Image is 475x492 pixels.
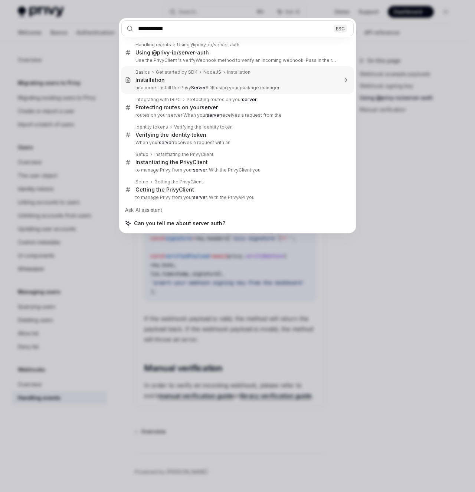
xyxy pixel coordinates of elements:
div: Verifying the identity token [174,124,233,130]
div: ESC [334,24,347,32]
b: server [207,112,221,118]
div: Installation [227,69,250,75]
b: Server [191,85,206,90]
p: Use the PrivyClient 's verifyWebhook method to verify an incoming webhook. Pass in the request body, [135,57,338,63]
div: Basics [135,69,150,75]
div: Setup [135,179,148,185]
div: Instantiating the PrivyClient [135,159,208,166]
p: to manage Privy from your . With the PrivyClient you [135,167,338,173]
p: When your receives a request with an [135,140,338,146]
div: Get started by SDK [156,69,197,75]
div: Verifying the identity token [135,132,206,138]
span: Can you tell me about server auth? [134,220,225,227]
div: Getting the PrivyClient [135,186,194,193]
p: and more. Install the Privy SDK using your package manager [135,85,338,91]
b: server [202,104,218,110]
div: Identity tokens [135,124,168,130]
div: Instantiating the PrivyClient [154,152,213,157]
div: Setup [135,152,148,157]
div: Installation [135,77,165,83]
b: server [159,140,173,145]
b: server [193,195,207,200]
b: server [193,167,207,173]
div: Getting the PrivyClient [154,179,203,185]
div: Protecting routes on your [135,104,218,111]
p: to manage Privy from your . With the PrivyAPI you [135,195,338,200]
div: Integrating with tRPC [135,97,181,103]
div: Ask AI assistant [121,203,354,217]
div: Using @privy-io/server-auth [177,42,239,48]
b: server [242,97,257,102]
p: routes on your server When your receives a request from the [135,112,338,118]
div: Handling events [135,42,171,48]
div: Using @privy-io/server-auth [135,49,209,56]
div: NodeJS [203,69,221,75]
div: Protecting routes on your [187,97,257,103]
